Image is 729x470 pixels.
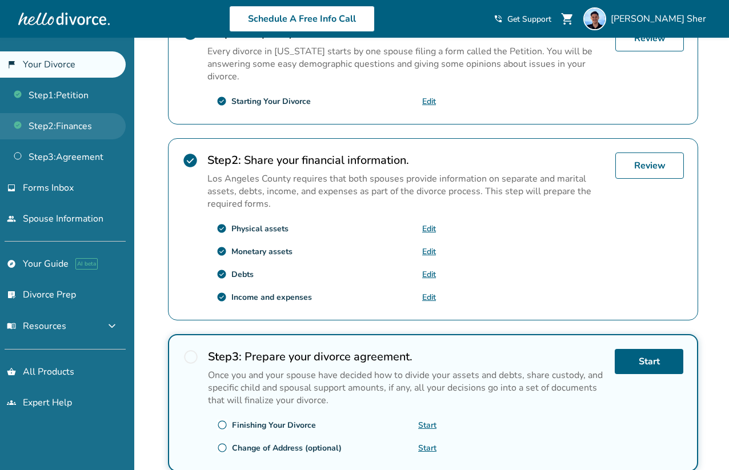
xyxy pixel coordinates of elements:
a: Start [418,420,436,431]
div: Starting Your Divorce [231,96,311,107]
a: Start [418,443,436,453]
span: shopping_basket [7,367,16,376]
span: check_circle [182,25,198,41]
a: Edit [422,292,436,303]
span: expand_more [105,319,119,333]
span: Resources [7,320,66,332]
span: inbox [7,183,16,192]
h2: Share your financial information. [207,152,606,168]
span: menu_book [7,322,16,331]
span: explore [7,259,16,268]
span: radio_button_unchecked [217,420,227,430]
span: check_circle [217,292,227,302]
span: Get Support [507,14,551,25]
a: Edit [422,269,436,280]
span: list_alt_check [7,290,16,299]
a: Edit [422,223,436,234]
a: Review [615,152,684,179]
span: check_circle [217,269,227,279]
div: Finishing Your Divorce [232,420,316,431]
div: Monetary assets [231,246,293,257]
span: check_circle [182,152,198,168]
a: Start [615,349,683,374]
span: groups [7,398,16,407]
a: Edit [422,246,436,257]
div: Change of Address (optional) [232,443,342,453]
p: Once you and your spouse have decided how to divide your assets and debts, share custody, and spe... [208,369,606,407]
strong: Step 2 : [207,152,241,168]
span: shopping_cart [560,12,574,26]
strong: Step 3 : [208,349,242,364]
span: AI beta [75,258,98,270]
h2: Prepare your divorce agreement. [208,349,606,364]
span: check_circle [217,223,227,234]
a: Schedule A Free Info Call [229,6,375,32]
div: Debts [231,269,254,280]
p: Every divorce in [US_STATE] starts by one spouse filing a form called the Petition. You will be a... [207,45,606,83]
span: flag_2 [7,60,16,69]
span: check_circle [217,246,227,256]
span: [PERSON_NAME] Sher [611,13,711,25]
div: Physical assets [231,223,289,234]
span: radio_button_unchecked [183,349,199,365]
span: Forms Inbox [23,182,74,194]
span: radio_button_unchecked [217,443,227,453]
iframe: Chat Widget [672,415,729,470]
a: phone_in_talkGet Support [494,14,551,25]
img: Omar Sher [583,7,606,30]
span: people [7,214,16,223]
a: Edit [422,96,436,107]
span: check_circle [217,96,227,106]
span: phone_in_talk [494,14,503,23]
p: Los Angeles County requires that both spouses provide information on separate and marital assets,... [207,172,606,210]
div: Income and expenses [231,292,312,303]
